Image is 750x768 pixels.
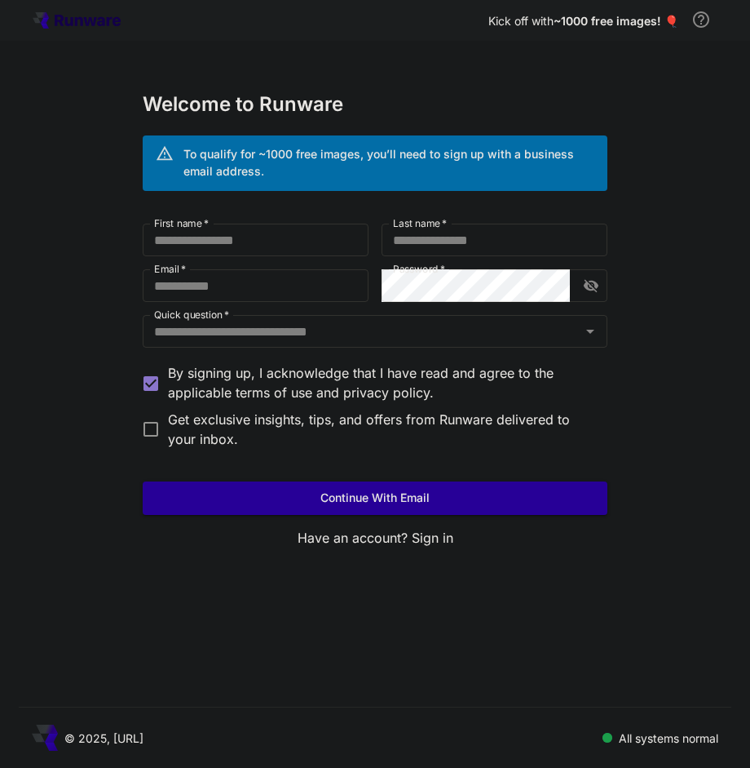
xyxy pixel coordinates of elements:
button: Sign in [412,528,453,548]
button: toggle password visibility [576,271,606,300]
p: By signing up, I acknowledge that I have read and agree to the applicable and [168,363,594,403]
span: ~1000 free images! 🎈 [554,14,678,28]
button: By signing up, I acknowledge that I have read and agree to the applicable and privacy policy. [236,383,312,403]
p: privacy policy. [343,383,434,403]
label: Email [154,262,186,276]
p: Have an account? [143,528,607,548]
label: First name [154,216,209,230]
button: In order to qualify for free credit, you need to sign up with a business email address and click ... [685,3,717,36]
button: Continue with email [143,482,607,515]
p: © 2025, [URL] [64,730,143,747]
div: To qualify for ~1000 free images, you’ll need to sign up with a business email address. [183,145,594,180]
label: Last name [393,216,447,230]
span: Get exclusive insights, tips, and offers from Runware delivered to your inbox. [168,410,594,449]
span: Kick off with [488,14,554,28]
h3: Welcome to Runware [143,93,607,116]
button: Open [579,320,602,343]
label: Password [393,262,445,276]
button: By signing up, I acknowledge that I have read and agree to the applicable terms of use and [343,383,434,403]
p: terms of use [236,383,312,403]
label: Quick question [154,308,229,322]
p: All systems normal [619,730,718,747]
